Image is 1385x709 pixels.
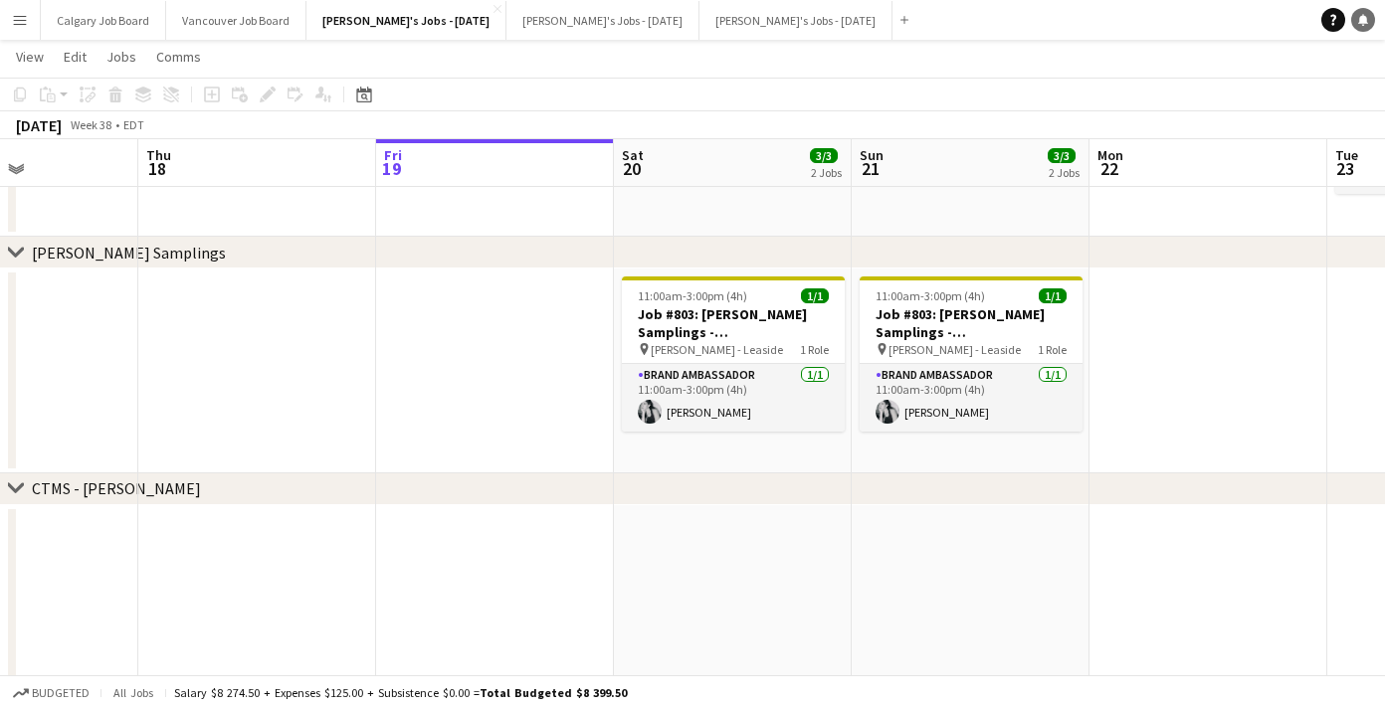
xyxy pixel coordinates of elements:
span: 22 [1094,157,1123,180]
button: Vancouver Job Board [166,1,306,40]
app-card-role: Brand Ambassador1/111:00am-3:00pm (4h)[PERSON_NAME] [860,364,1083,432]
h3: Job #803: [PERSON_NAME] Samplings - [GEOGRAPHIC_DATA] [860,305,1083,341]
span: Sat [622,146,644,164]
div: 2 Jobs [811,165,842,180]
span: Budgeted [32,686,90,700]
span: 1 Role [1038,342,1067,357]
button: [PERSON_NAME]'s Jobs - [DATE] [506,1,699,40]
h3: Job #803: [PERSON_NAME] Samplings - [GEOGRAPHIC_DATA] [622,305,845,341]
span: 21 [857,157,884,180]
span: Week 38 [66,117,115,132]
span: Thu [146,146,171,164]
button: Calgary Job Board [41,1,166,40]
span: Fri [384,146,402,164]
div: 2 Jobs [1049,165,1080,180]
span: 1/1 [1039,288,1067,303]
span: Edit [64,48,87,66]
span: 3/3 [810,148,838,163]
a: Edit [56,44,95,70]
span: [PERSON_NAME] - Leaside [889,342,1021,357]
span: Sun [860,146,884,164]
app-job-card: 11:00am-3:00pm (4h)1/1Job #803: [PERSON_NAME] Samplings - [GEOGRAPHIC_DATA] [PERSON_NAME] - Leasi... [860,276,1083,432]
button: [PERSON_NAME]'s Jobs - [DATE] [306,1,506,40]
span: 1/1 [801,288,829,303]
span: 23 [1332,157,1358,180]
span: Jobs [106,48,136,66]
div: [DATE] [16,115,62,135]
span: 11:00am-3:00pm (4h) [638,288,747,303]
span: 1 Role [800,342,829,357]
div: [PERSON_NAME] Samplings [32,243,226,263]
div: CTMS - [PERSON_NAME] [32,478,201,498]
span: 19 [381,157,402,180]
app-card-role: Brand Ambassador1/111:00am-3:00pm (4h)[PERSON_NAME] [622,364,845,432]
span: 3/3 [1048,148,1076,163]
app-job-card: 11:00am-3:00pm (4h)1/1Job #803: [PERSON_NAME] Samplings - [GEOGRAPHIC_DATA] [PERSON_NAME] - Leasi... [622,276,845,432]
a: Comms [148,44,209,70]
span: View [16,48,44,66]
button: [PERSON_NAME]'s Jobs - [DATE] [699,1,892,40]
span: All jobs [109,685,157,700]
span: Comms [156,48,201,66]
span: 11:00am-3:00pm (4h) [876,288,985,303]
div: EDT [123,117,144,132]
a: View [8,44,52,70]
span: Mon [1097,146,1123,164]
span: Tue [1335,146,1358,164]
div: Salary $8 274.50 + Expenses $125.00 + Subsistence $0.00 = [174,685,627,700]
span: Total Budgeted $8 399.50 [480,685,627,700]
span: 18 [143,157,171,180]
span: [PERSON_NAME] - Leaside [651,342,783,357]
button: Budgeted [10,682,93,704]
a: Jobs [99,44,144,70]
span: 20 [619,157,644,180]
